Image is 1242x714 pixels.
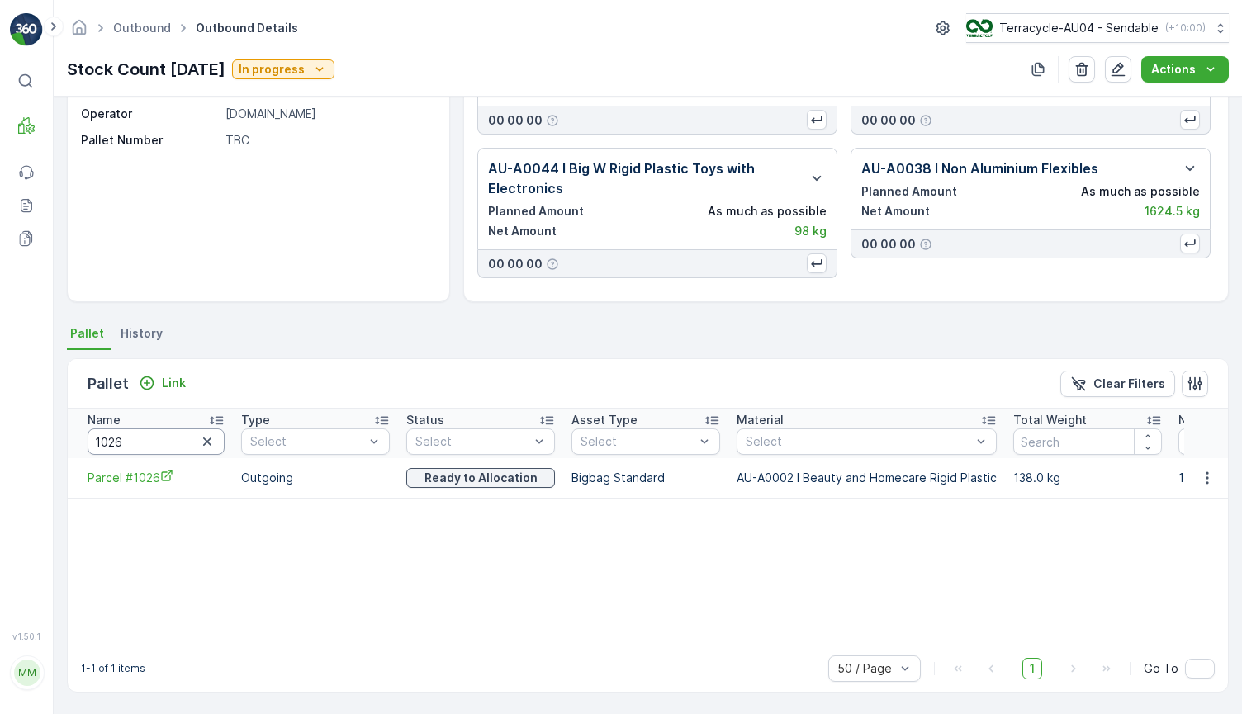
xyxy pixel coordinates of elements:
a: Outbound [113,21,171,35]
p: As much as possible [1081,183,1200,200]
input: Search [1013,428,1162,455]
p: Type [241,412,270,428]
span: Go To [1144,660,1178,677]
p: AU-A0044 I Big W Rigid Plastic Toys with Electronics [488,158,800,198]
p: AU-A0038 I Non Aluminium Flexibles [861,158,1098,178]
span: Pallet [70,325,104,342]
div: Help Tooltip Icon [546,114,559,127]
p: 00 00 00 [488,112,543,129]
p: Asset Type [571,412,638,428]
div: Help Tooltip Icon [546,258,559,271]
div: MM [14,660,40,686]
p: Link [162,375,186,391]
p: Select [581,433,694,450]
div: Help Tooltip Icon [919,114,932,127]
p: In progress [239,61,305,78]
p: 1-1 of 1 items [81,662,145,675]
p: Operator [81,106,219,122]
a: Homepage [70,25,88,39]
span: Outbound Details [192,20,301,36]
p: Status [406,412,444,428]
button: Link [132,373,192,393]
button: Terracycle-AU04 - Sendable(+10:00) [966,13,1229,43]
button: Actions [1141,56,1229,83]
p: Ready to Allocation [424,470,538,486]
p: TBC [225,132,432,149]
button: In progress [232,59,334,79]
button: Clear Filters [1060,371,1175,397]
p: Stock Count [DATE] [67,57,225,82]
span: History [121,325,163,342]
p: Bigbag Standard [571,470,720,486]
p: Outgoing [241,470,390,486]
p: Planned Amount [488,203,584,220]
p: Pallet [88,372,129,395]
input: Search [88,428,225,455]
p: 00 00 00 [861,236,916,253]
p: Actions [1151,61,1196,78]
p: 00 00 00 [488,256,543,272]
p: [DOMAIN_NAME] [225,106,432,122]
p: 98 kg [794,223,827,239]
p: Total Weight [1013,412,1087,428]
p: Pallet Number [81,132,219,149]
p: Material [737,412,784,428]
div: Help Tooltip Icon [919,238,932,251]
span: 1 [1022,658,1042,679]
p: AU-A0002 I Beauty and Homecare Rigid Plastic [737,470,997,486]
p: Select [250,433,364,450]
p: Name [88,412,121,428]
p: 00 00 00 [861,112,916,129]
p: Net Amount [488,223,557,239]
p: Clear Filters [1093,376,1165,392]
img: terracycle_logo.png [966,19,993,37]
p: Select [415,433,529,450]
p: 1624.5 kg [1145,203,1200,220]
button: MM [10,645,43,701]
p: Planned Amount [861,183,957,200]
p: As much as possible [708,203,827,220]
img: logo [10,13,43,46]
button: Ready to Allocation [406,468,555,488]
p: Terracycle-AU04 - Sendable [999,20,1159,36]
p: Net Amount [861,203,930,220]
a: Parcel #1026 [88,469,225,486]
p: 138.0 kg [1013,470,1162,486]
span: v 1.50.1 [10,631,43,641]
p: Select [746,433,971,450]
p: ( +10:00 ) [1165,21,1206,35]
